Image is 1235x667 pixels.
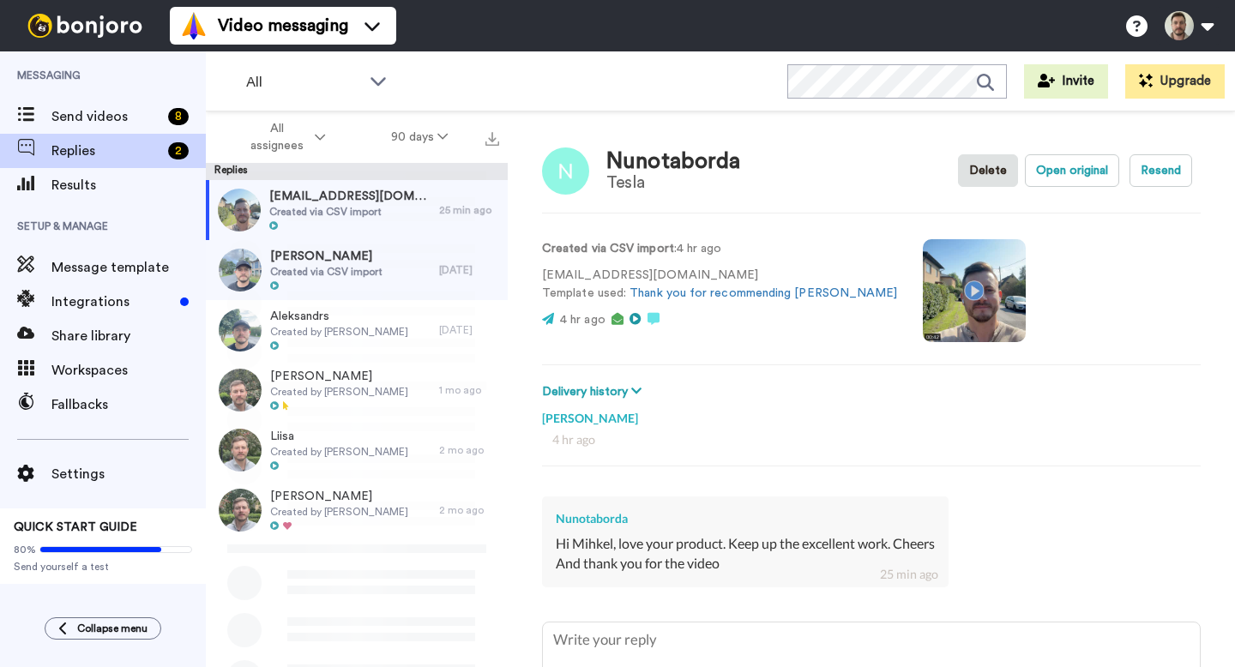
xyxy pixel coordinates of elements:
[219,249,262,291] img: 8885d30c-f98b-4e3a-ac64-3b4ef316bd04-thumb.jpg
[439,263,499,277] div: [DATE]
[542,382,647,401] button: Delivery history
[51,291,173,312] span: Integrations
[439,503,499,517] div: 2 mo ago
[270,308,408,325] span: Aleksandrs
[206,180,508,240] a: [EMAIL_ADDRESS][DOMAIN_NAME]Created via CSV import25 min ago
[51,175,206,195] span: Results
[51,141,161,161] span: Replies
[51,464,206,484] span: Settings
[270,265,383,279] span: Created via CSV import
[14,521,137,533] span: QUICK START GUIDE
[270,385,408,399] span: Created by [PERSON_NAME]
[51,257,206,278] span: Message template
[270,325,408,339] span: Created by [PERSON_NAME]
[51,106,161,127] span: Send videos
[206,420,508,480] a: LiisaCreated by [PERSON_NAME]2 mo ago
[246,72,361,93] span: All
[958,154,1018,187] button: Delete
[542,267,897,303] p: [EMAIL_ADDRESS][DOMAIN_NAME] Template used:
[51,394,206,415] span: Fallbacks
[270,428,408,445] span: Liisa
[269,188,431,205] span: [EMAIL_ADDRESS][DOMAIN_NAME]
[606,173,741,192] div: Tesla
[168,142,189,159] div: 2
[542,240,897,258] p: : 4 hr ago
[439,323,499,337] div: [DATE]
[630,287,897,299] a: Thank you for recommending [PERSON_NAME]
[206,300,508,360] a: AleksandrsCreated by [PERSON_NAME][DATE]
[1025,154,1119,187] button: Open original
[542,401,1201,427] div: [PERSON_NAME]
[269,205,431,219] span: Created via CSV import
[552,431,1190,448] div: 4 hr ago
[180,12,208,39] img: vm-color.svg
[439,203,499,217] div: 25 min ago
[219,429,262,472] img: 82b8fdc5-0aeb-44bc-8016-76a70b19bcac-thumb.jpg
[242,120,311,154] span: All assignees
[1125,64,1225,99] button: Upgrade
[218,189,261,231] img: 1fe0ed63-609c-4038-88f9-dc7a260263d1-thumb.jpg
[168,108,189,125] div: 8
[1024,64,1108,99] button: Invite
[77,622,148,635] span: Collapse menu
[556,510,935,527] div: Nunotaborda
[21,14,149,38] img: bj-logo-header-white.svg
[270,248,383,265] span: [PERSON_NAME]
[542,147,589,195] img: Image of Nunotaborda
[206,360,508,420] a: [PERSON_NAME]Created by [PERSON_NAME]1 mo ago
[1130,154,1192,187] button: Resend
[560,314,605,326] span: 4 hr ago
[439,443,499,457] div: 2 mo ago
[219,309,262,352] img: cca2a21b-02da-45f9-b174-f2b8020653cb-thumb.jpg
[206,163,508,180] div: Replies
[45,617,161,640] button: Collapse menu
[542,243,674,255] strong: Created via CSV import
[209,113,358,161] button: All assignees
[51,326,206,346] span: Share library
[206,240,508,300] a: [PERSON_NAME]Created via CSV import[DATE]
[880,566,938,583] div: 25 min ago
[51,360,206,381] span: Workspaces
[270,488,408,505] span: [PERSON_NAME]
[270,368,408,385] span: [PERSON_NAME]
[439,383,499,397] div: 1 mo ago
[270,445,408,459] span: Created by [PERSON_NAME]
[606,149,741,174] div: Nunotaborda
[485,132,499,146] img: export.svg
[219,369,262,412] img: 57cbbae1-eb5d-4273-8483-755b03d6f6c5-thumb.jpg
[358,122,481,153] button: 90 days
[556,534,935,574] div: Hi Mihkel, love your product. Keep up the excellent work. Cheers And thank you for the video
[480,124,504,150] button: Export all results that match these filters now.
[14,560,192,574] span: Send yourself a test
[14,543,36,556] span: 80%
[206,480,508,540] a: [PERSON_NAME]Created by [PERSON_NAME]2 mo ago
[219,489,262,532] img: 440bbacf-5ad3-410f-ac8f-7efc56a81762-thumb.jpg
[270,505,408,519] span: Created by [PERSON_NAME]
[218,14,348,38] span: Video messaging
